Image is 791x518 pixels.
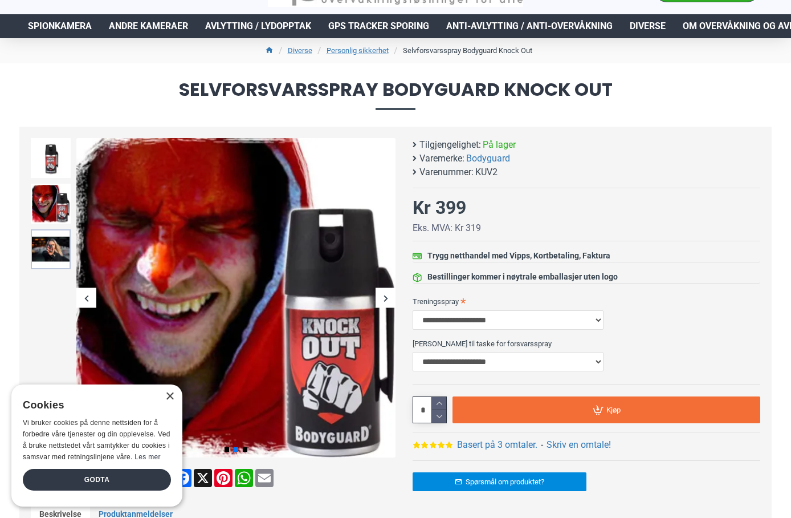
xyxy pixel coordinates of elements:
[606,406,621,414] span: Kjøp
[31,138,71,178] img: Forsvarsspray - Lovlig Pepperspray - SpyGadgets.no
[419,152,464,165] b: Varemerke:
[483,138,516,152] span: På lager
[438,14,621,38] a: Anti-avlytting / Anti-overvåkning
[23,469,171,491] div: Godta
[23,393,164,418] div: Cookies
[328,19,429,33] span: GPS Tracker Sporing
[234,469,254,487] a: WhatsApp
[165,392,174,401] div: Close
[134,453,160,461] a: Les mer, opens a new window
[193,469,213,487] a: X
[28,19,92,33] span: Spionkamera
[427,271,618,283] div: Bestillinger kommer i nøytrale emballasjer uten logo
[243,447,247,452] span: Go to slide 3
[320,14,438,38] a: GPS Tracker Sporing
[288,45,312,56] a: Diverse
[31,184,71,224] img: Forsvarsspray - Lovlig Pepperspray - SpyGadgets.no
[205,19,311,33] span: Avlytting / Lydopptak
[327,45,389,56] a: Personlig sikkerhet
[19,80,772,110] span: Selvforsvarsspray Bodyguard Knock Out
[547,438,611,452] a: Skriv en omtale!
[630,19,666,33] span: Diverse
[413,472,586,491] a: Spørsmål om produktet?
[376,288,395,308] div: Next slide
[427,250,610,262] div: Trygg netthandel med Vipps, Kortbetaling, Faktura
[419,165,474,179] b: Varenummer:
[31,229,71,269] img: Forsvarsspray - Lovlig Pepperspray - SpyGadgets.no
[413,292,760,310] label: Treningsspray
[213,469,234,487] a: Pinterest
[419,138,481,152] b: Tilgjengelighet:
[23,419,170,460] span: Vi bruker cookies på denne nettsiden for å forbedre våre tjenester og din opplevelse. Ved å bruke...
[109,19,188,33] span: Andre kameraer
[457,438,537,452] a: Basert på 3 omtaler.
[413,194,466,221] div: Kr 399
[446,19,613,33] span: Anti-avlytting / Anti-overvåkning
[225,447,229,452] span: Go to slide 1
[100,14,197,38] a: Andre kameraer
[19,14,100,38] a: Spionkamera
[234,447,238,452] span: Go to slide 2
[621,14,674,38] a: Diverse
[541,439,543,450] b: -
[413,334,760,353] label: [PERSON_NAME] til taske for forsvarsspray
[254,469,275,487] a: Email
[475,165,498,179] span: KUV2
[76,288,96,308] div: Previous slide
[466,152,510,165] a: Bodyguard
[76,138,395,458] img: Forsvarsspray - Lovlig Pepperspray - SpyGadgets.no
[197,14,320,38] a: Avlytting / Lydopptak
